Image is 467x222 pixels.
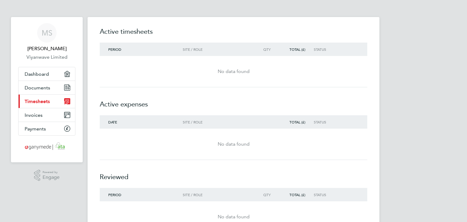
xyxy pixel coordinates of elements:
[279,47,314,51] div: Total (£)
[100,68,367,75] div: No data found
[183,120,252,124] div: Site / Role
[25,85,50,91] span: Documents
[43,175,60,180] span: Engage
[314,120,351,124] div: Status
[252,193,279,197] div: Qty
[252,47,279,51] div: Qty
[43,170,60,175] span: Powered by
[18,54,75,61] a: Viyanwave Limited
[108,192,121,197] span: Period
[183,193,252,197] div: Site / Role
[314,47,351,51] div: Status
[19,108,75,122] a: Invoices
[100,160,367,188] h2: Reviewed
[183,47,252,51] div: Site / Role
[314,193,351,197] div: Status
[100,87,367,115] h2: Active expenses
[18,23,75,52] a: MS[PERSON_NAME]
[279,120,314,124] div: Total (£)
[18,142,75,151] a: Go to home page
[25,126,46,132] span: Payments
[19,122,75,135] a: Payments
[19,81,75,94] a: Documents
[42,29,52,37] span: MS
[100,120,183,124] div: Date
[25,71,49,77] span: Dashboard
[11,17,83,162] nav: Main navigation
[23,142,71,151] img: ganymedesolutions-logo-retina.png
[100,213,367,220] div: No data found
[19,67,75,81] a: Dashboard
[100,27,367,43] h2: Active timesheets
[25,112,43,118] span: Invoices
[19,95,75,108] a: Timesheets
[25,99,50,104] span: Timesheets
[18,45,75,52] span: Muthukumar Shanmugam
[279,193,314,197] div: Total (£)
[34,170,60,181] a: Powered byEngage
[108,47,121,52] span: Period
[100,140,367,148] div: No data found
